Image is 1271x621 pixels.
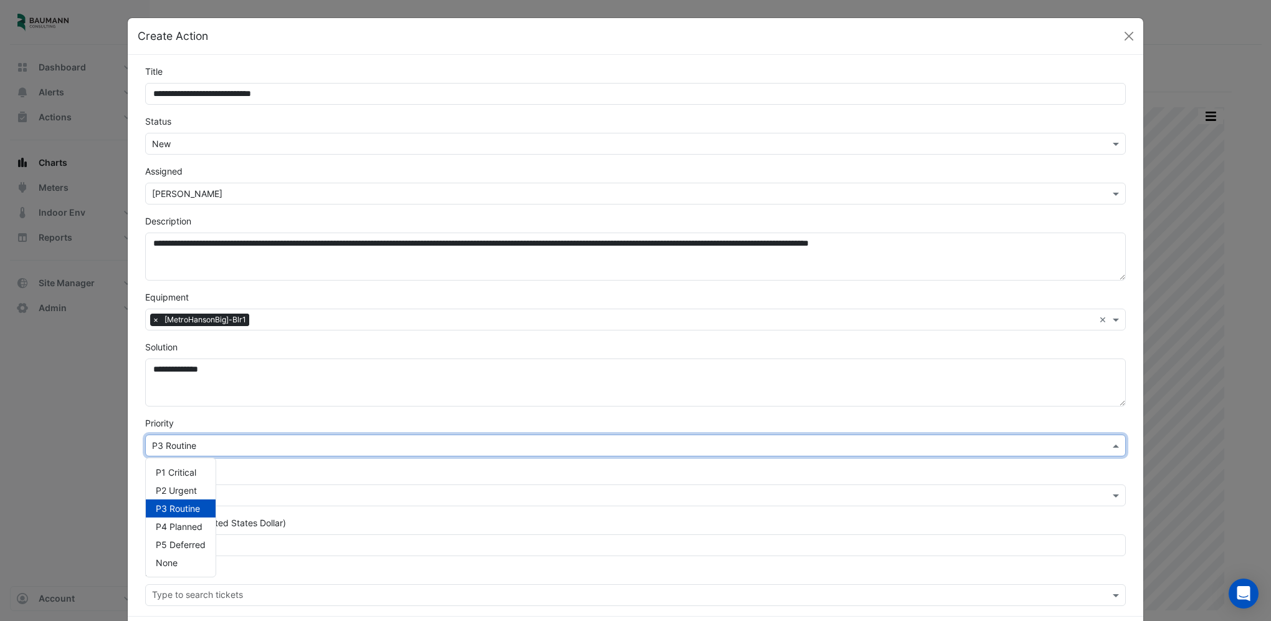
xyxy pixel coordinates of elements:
[145,165,183,178] label: Assigned
[145,291,189,304] label: Equipment
[156,467,196,478] span: P1 Critical
[150,588,243,604] div: Type to search tickets
[145,214,191,228] label: Description
[145,340,178,354] label: Solution
[156,557,178,568] span: None
[161,314,249,326] span: [MetroHansonBig]-Blr1
[138,28,208,44] h5: Create Action
[145,458,216,577] ng-dropdown-panel: Options list
[1229,579,1259,609] div: Open Intercom Messenger
[145,65,163,78] label: Title
[145,115,171,128] label: Status
[1120,27,1138,46] button: Close
[156,503,200,514] span: P3 Routine
[145,416,174,430] label: Priority
[156,521,202,532] span: P4 Planned
[1099,313,1110,326] span: Clear
[156,485,197,496] span: P2 Urgent
[150,314,161,326] span: ×
[156,539,206,550] span: P5 Deferred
